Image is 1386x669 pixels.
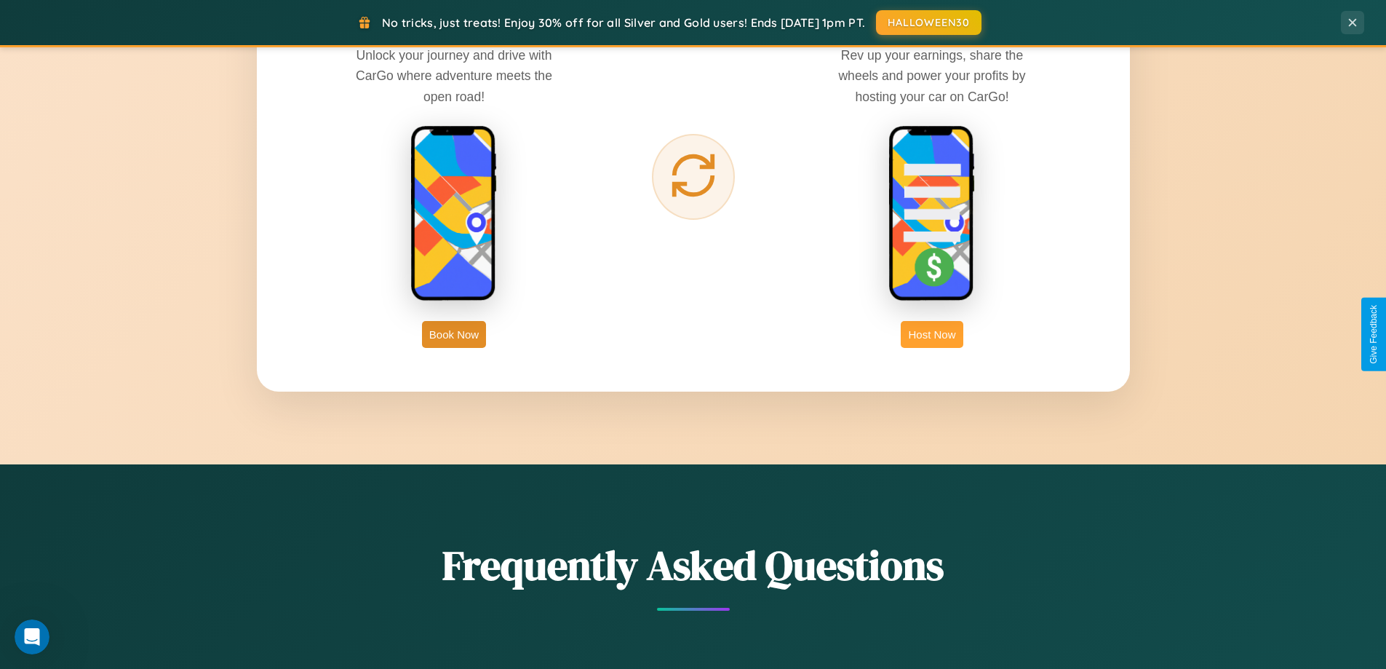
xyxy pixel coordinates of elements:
[1369,305,1379,364] div: Give Feedback
[345,45,563,106] p: Unlock your journey and drive with CarGo where adventure meets the open road!
[257,537,1130,593] h2: Frequently Asked Questions
[901,321,963,348] button: Host Now
[422,321,486,348] button: Book Now
[15,619,49,654] iframe: Intercom live chat
[382,15,865,30] span: No tricks, just treats! Enjoy 30% off for all Silver and Gold users! Ends [DATE] 1pm PT.
[823,45,1041,106] p: Rev up your earnings, share the wheels and power your profits by hosting your car on CarGo!
[888,125,976,303] img: host phone
[410,125,498,303] img: rent phone
[876,10,981,35] button: HALLOWEEN30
